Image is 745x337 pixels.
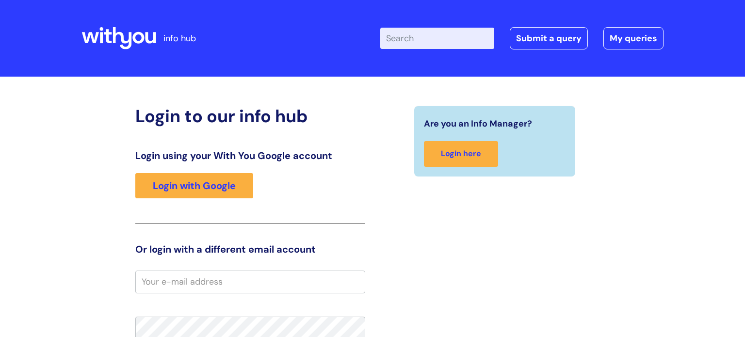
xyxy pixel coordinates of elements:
a: Submit a query [510,27,588,49]
a: Login here [424,141,498,167]
p: info hub [163,31,196,46]
input: Your e-mail address [135,271,365,293]
h3: Login using your With You Google account [135,150,365,161]
h3: Or login with a different email account [135,243,365,255]
a: My queries [603,27,664,49]
a: Login with Google [135,173,253,198]
input: Search [380,28,494,49]
span: Are you an Info Manager? [424,116,532,131]
h2: Login to our info hub [135,106,365,127]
